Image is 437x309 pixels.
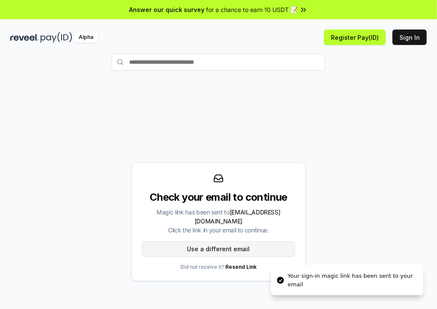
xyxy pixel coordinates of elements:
span: Answer our quick survey [129,5,204,14]
span: [EMAIL_ADDRESS][DOMAIN_NAME] [195,208,281,225]
img: pay_id [41,32,72,43]
img: reveel_dark [10,32,39,43]
div: Check your email to continue [142,190,295,204]
span: for a chance to earn 10 USDT 📝 [206,5,298,14]
button: Use a different email [142,241,295,257]
p: Did not receive it? [180,264,257,270]
button: Register Pay(ID) [324,30,386,45]
div: Your sign-in magic link has been sent to your email [288,272,416,288]
div: Alpha [74,32,98,43]
div: Magic link has been sent to Click the link in your email to continue. [142,208,295,235]
a: Resend Link [225,264,257,270]
button: Sign In [393,30,427,45]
